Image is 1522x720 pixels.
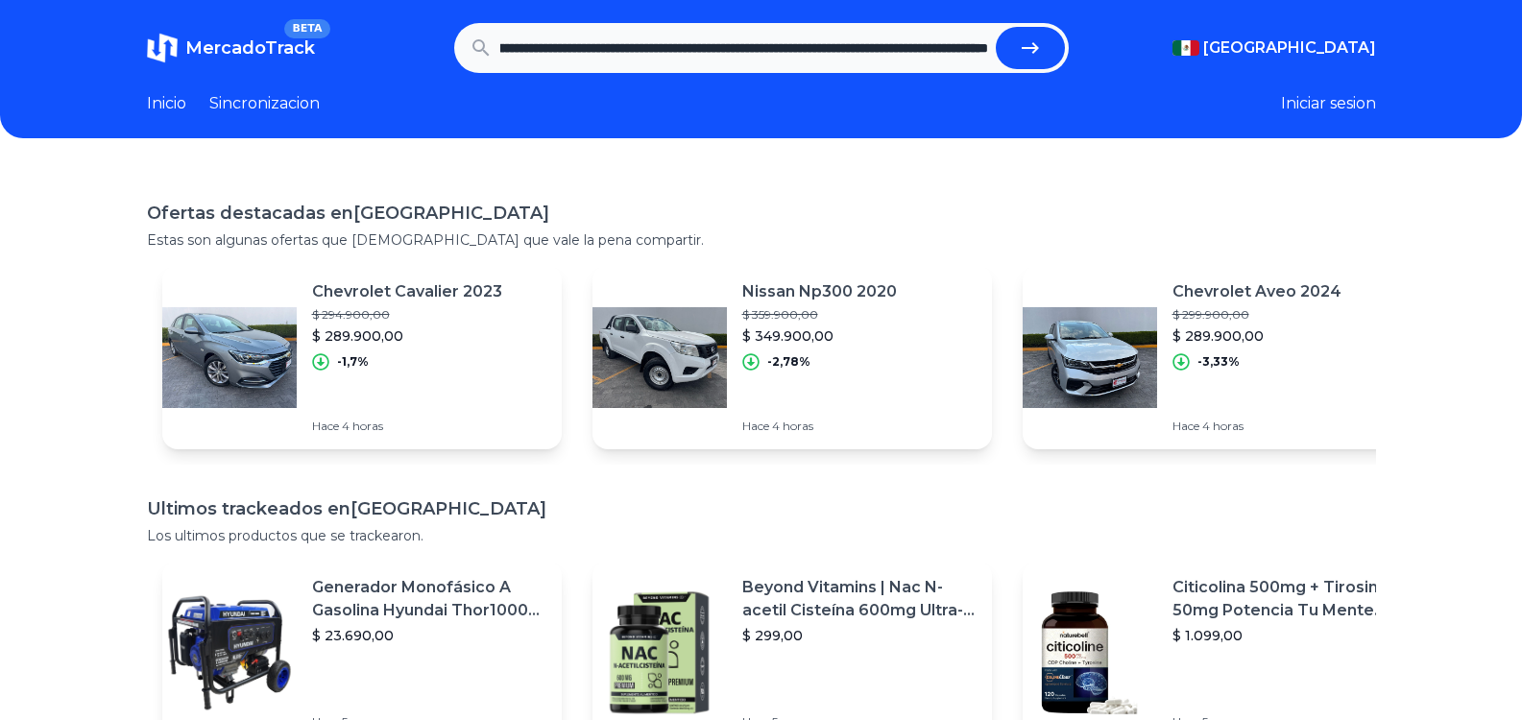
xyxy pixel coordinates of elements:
p: $ 289.900,00 [1172,326,1341,346]
p: Hace 4 horas [1172,419,1341,434]
p: Beyond Vitamins | Nac N-acetil Cisteína 600mg Ultra-premium Con Inulina De Agave (prebiótico Natu... [742,576,977,622]
img: Featured image [592,586,727,720]
img: Featured image [592,290,727,424]
p: $ 23.690,00 [312,626,546,645]
img: Featured image [1023,290,1157,424]
span: BETA [284,19,329,38]
p: $ 1.099,00 [1172,626,1407,645]
img: Featured image [1023,586,1157,720]
p: Chevrolet Cavalier 2023 [312,280,502,303]
p: Estas son algunas ofertas que [DEMOGRAPHIC_DATA] que vale la pena compartir. [147,230,1376,250]
img: Mexico [1172,40,1199,56]
p: -2,78% [767,354,810,370]
button: [GEOGRAPHIC_DATA] [1172,36,1376,60]
p: $ 349.900,00 [742,326,897,346]
span: [GEOGRAPHIC_DATA] [1203,36,1376,60]
p: Chevrolet Aveo 2024 [1172,280,1341,303]
p: $ 294.900,00 [312,307,502,323]
p: Citicolina 500mg + Tirosina 50mg Potencia Tu Mente (120caps) Sabor Sin Sabor [1172,576,1407,622]
h1: Ofertas destacadas en [GEOGRAPHIC_DATA] [147,200,1376,227]
p: $ 289.900,00 [312,326,502,346]
a: Featured imageChevrolet Cavalier 2023$ 294.900,00$ 289.900,00-1,7%Hace 4 horas [162,265,562,449]
p: -1,7% [337,354,369,370]
p: -3,33% [1197,354,1240,370]
button: Iniciar sesion [1281,92,1376,115]
h1: Ultimos trackeados en [GEOGRAPHIC_DATA] [147,495,1376,522]
a: Sincronizacion [209,92,320,115]
span: MercadoTrack [185,37,315,59]
img: Featured image [162,586,297,720]
a: MercadoTrackBETA [147,33,315,63]
p: $ 359.900,00 [742,307,897,323]
p: Hace 4 horas [312,419,502,434]
a: Featured imageNissan Np300 2020$ 359.900,00$ 349.900,00-2,78%Hace 4 horas [592,265,992,449]
p: Hace 4 horas [742,419,897,434]
img: Featured image [162,290,297,424]
p: $ 299.900,00 [1172,307,1341,323]
p: Los ultimos productos que se trackearon. [147,526,1376,545]
p: Generador Monofásico A Gasolina Hyundai Thor10000 P 11.5 Kw [312,576,546,622]
img: MercadoTrack [147,33,178,63]
p: Nissan Np300 2020 [742,280,897,303]
p: $ 299,00 [742,626,977,645]
a: Inicio [147,92,186,115]
a: Featured imageChevrolet Aveo 2024$ 299.900,00$ 289.900,00-3,33%Hace 4 horas [1023,265,1422,449]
